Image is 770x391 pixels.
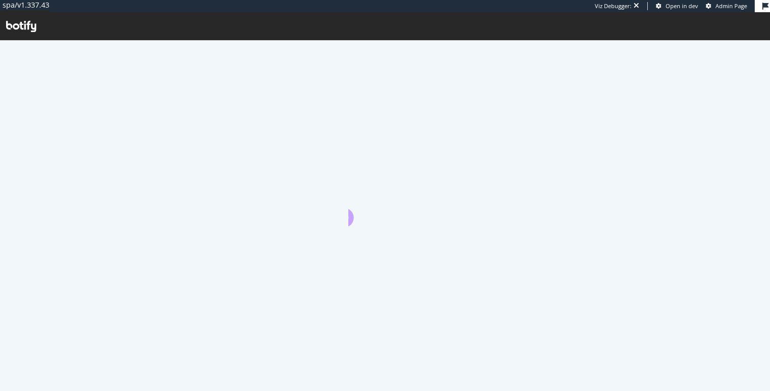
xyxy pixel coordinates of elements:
[706,2,747,10] a: Admin Page
[666,2,698,10] span: Open in dev
[595,2,631,10] div: Viz Debugger:
[348,190,422,226] div: animation
[656,2,698,10] a: Open in dev
[716,2,747,10] span: Admin Page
